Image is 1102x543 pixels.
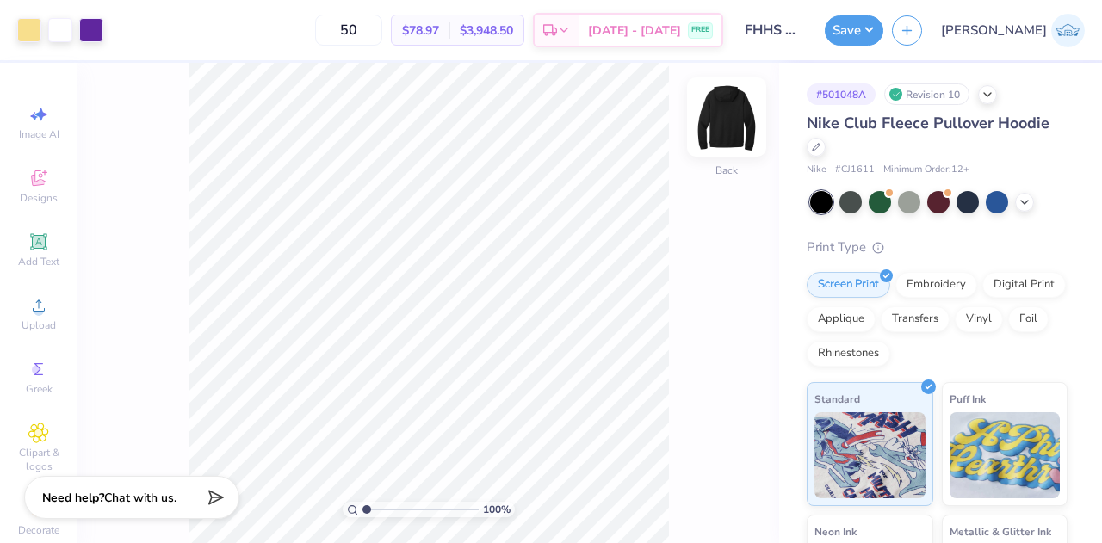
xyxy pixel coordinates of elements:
[814,412,926,498] img: Standard
[814,522,857,540] span: Neon Ink
[1051,14,1085,47] img: Janilyn Atanacio
[732,13,816,47] input: Untitled Design
[950,522,1051,540] span: Metallic & Glitter Ink
[883,163,969,177] span: Minimum Order: 12 +
[835,163,875,177] span: # CJ1611
[807,272,890,298] div: Screen Print
[807,341,890,367] div: Rhinestones
[315,15,382,46] input: – –
[955,306,1003,332] div: Vinyl
[895,272,977,298] div: Embroidery
[807,163,826,177] span: Nike
[588,22,681,40] span: [DATE] - [DATE]
[460,22,513,40] span: $3,948.50
[1008,306,1049,332] div: Foil
[104,490,176,506] span: Chat with us.
[22,318,56,332] span: Upload
[807,113,1049,133] span: Nike Club Fleece Pullover Hoodie
[691,24,709,36] span: FREE
[807,238,1068,257] div: Print Type
[19,127,59,141] span: Image AI
[42,490,104,506] strong: Need help?
[884,83,969,105] div: Revision 10
[941,14,1085,47] a: [PERSON_NAME]
[950,412,1061,498] img: Puff Ink
[825,15,883,46] button: Save
[941,21,1047,40] span: [PERSON_NAME]
[982,272,1066,298] div: Digital Print
[692,83,761,151] img: Back
[402,22,439,40] span: $78.97
[26,382,53,396] span: Greek
[814,390,860,408] span: Standard
[715,163,738,178] div: Back
[950,390,986,408] span: Puff Ink
[807,306,876,332] div: Applique
[881,306,950,332] div: Transfers
[18,523,59,537] span: Decorate
[18,255,59,268] span: Add Text
[9,446,69,473] span: Clipart & logos
[807,83,876,105] div: # 501048A
[20,191,58,205] span: Designs
[483,502,511,517] span: 100 %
